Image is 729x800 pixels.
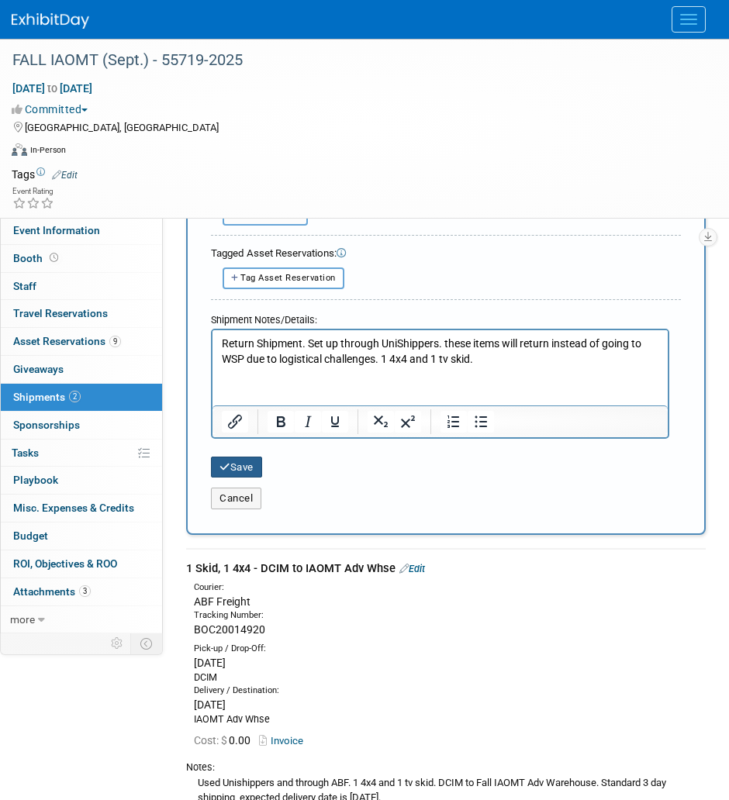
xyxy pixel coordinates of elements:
div: Tracking Number: [194,609,706,622]
span: to [45,82,60,95]
div: Notes: [186,760,706,774]
button: Insert/edit link [222,411,248,433]
a: Shipments2 [1,384,162,411]
span: [GEOGRAPHIC_DATA], [GEOGRAPHIC_DATA] [25,122,219,133]
span: BOC20014920 [194,623,265,636]
span: 9 [109,336,121,347]
a: Event Information [1,217,162,244]
div: Tagged Asset Reservations: [211,247,681,261]
span: Attachments [13,585,91,598]
div: Pick-up / Drop-Off: [194,643,706,655]
span: Tasks [12,447,39,459]
div: FALL IAOMT (Sept.) - 55719-2025 [7,47,698,74]
span: Cost: $ [194,734,229,747]
td: Personalize Event Tab Strip [104,633,131,653]
button: Bullet list [468,411,494,433]
span: Staff [13,280,36,292]
a: Travel Reservations [1,300,162,327]
button: Italic [295,411,321,433]
div: IAOMT Adv Whse [194,712,706,726]
img: Format-Inperson.png [12,143,27,156]
div: Event Rating [12,188,54,195]
img: ExhibitDay [12,13,89,29]
span: Budget [13,529,48,542]
span: Event Information [13,224,100,236]
span: [DATE] [DATE] [12,81,93,95]
div: Delivery / Destination: [194,684,706,697]
span: Misc. Expenses & Credits [13,502,134,514]
span: Giveaways [13,363,64,375]
div: [DATE] [194,697,706,712]
a: Playbook [1,467,162,494]
button: Subscript [368,411,394,433]
a: Edit [399,563,425,574]
td: Tags [12,167,78,182]
button: Superscript [395,411,421,433]
a: ROI, Objectives & ROO [1,550,162,578]
iframe: Rich Text Area [212,330,668,405]
span: 0.00 [194,734,257,747]
div: Event Format [12,141,710,164]
a: Budget [1,522,162,550]
a: Giveaways [1,356,162,383]
span: 3 [79,585,91,597]
a: Invoice [259,735,309,747]
button: Save [211,457,262,478]
a: Attachments3 [1,578,162,605]
span: Travel Reservations [13,307,108,319]
span: 2 [69,391,81,402]
button: Numbered list [441,411,467,433]
span: ROI, Objectives & ROO [13,557,117,570]
span: Playbook [13,474,58,486]
a: Asset Reservations9 [1,328,162,355]
div: Courier: [194,581,706,594]
a: Tasks [1,440,162,467]
span: Shipments [13,391,81,403]
a: Misc. Expenses & Credits [1,495,162,522]
a: Sponsorships [1,412,162,439]
div: [DATE] [194,655,706,671]
a: more [1,606,162,633]
div: DCIM [194,671,706,684]
div: ABF Freight [194,594,706,609]
a: Edit [52,170,78,181]
div: In-Person [29,144,66,156]
span: Asset Reservations [13,335,121,347]
span: Booth [13,252,61,264]
a: Staff [1,273,162,300]
button: Cancel [211,488,261,509]
button: Menu [672,6,706,33]
div: Shipment Notes/Details: [211,306,669,329]
span: more [10,613,35,626]
button: Committed [12,102,94,117]
a: Booth [1,245,162,272]
button: Tag Asset Reservation [223,267,344,288]
span: Tag Asset Reservation [240,273,336,283]
span: Booth not reserved yet [47,252,61,264]
button: Bold [268,411,294,433]
span: Sponsorships [13,419,80,431]
button: Underline [322,411,348,433]
td: Toggle Event Tabs [131,633,163,653]
div: 1 Skid, 1 4x4 - DCIM to IAOMT Adv Whse [186,560,706,577]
